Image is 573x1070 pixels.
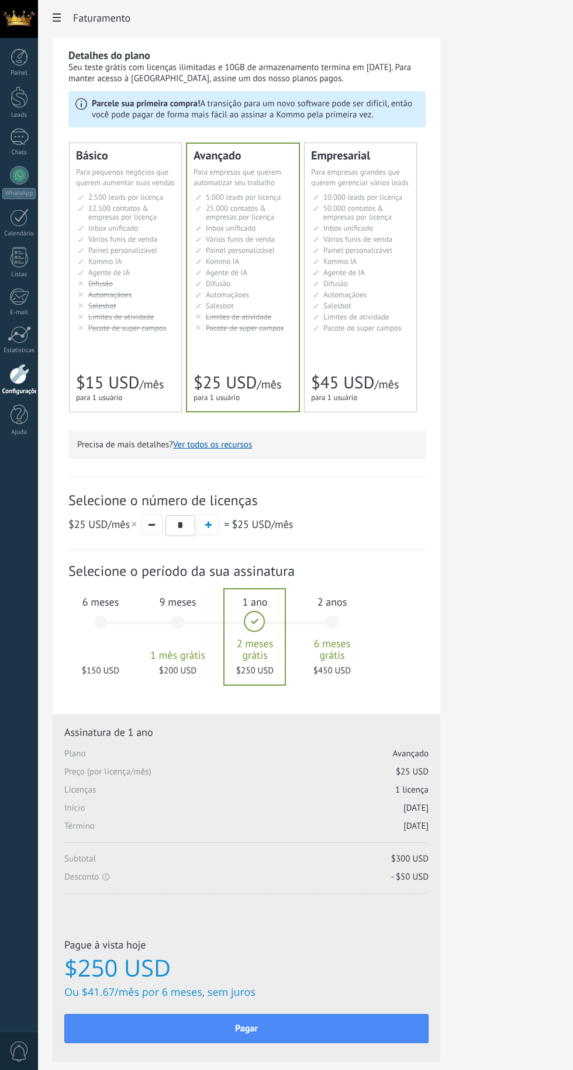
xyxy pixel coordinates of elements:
[391,871,429,883] span: - $50 USD
[2,388,36,395] div: Configurações
[64,955,429,981] span: $250 USD
[323,323,402,333] span: Pacote de super campos
[82,985,115,999] span: $41.67
[92,98,419,120] p: A transição para um novo software pode ser difícil, então você pode pagar de forma mais fácil ao ...
[396,766,429,777] span: $25 USD
[68,491,426,509] span: Selecione o número de licenças
[232,517,271,531] span: $25 USD
[64,853,429,871] span: Subtotal
[69,665,132,676] span: $150 USD
[393,748,429,759] span: Avançado
[73,12,130,24] span: Faturamento
[323,290,367,300] span: Automaçãoes
[68,517,139,531] span: /mês
[64,748,429,766] span: Plano
[68,517,108,531] span: $25 USD
[92,98,200,109] b: Parcele sua primeira compra!
[2,188,36,199] div: WhatsApp
[146,665,209,676] span: $200 USD
[194,167,281,187] span: Para empresas que querem automatizar seu trabalho
[69,595,132,609] span: 6 meses
[194,371,257,394] span: $25 USD
[88,290,132,300] span: Automaçãoes
[88,223,138,233] span: Inbox unificado
[206,203,274,222] span: 25.000 contatos & empresas por licença
[64,802,429,821] span: Início
[301,595,364,609] span: 2 anos
[206,223,256,233] span: Inbox unificado
[2,309,36,317] div: E-mail
[206,290,249,300] span: Automaçãoes
[323,312,389,322] span: Limites de atividade
[323,267,365,277] span: Agente de IA
[395,784,429,795] span: 1 licença
[223,638,286,661] span: 2 meses grátis
[2,347,36,355] div: Estatísticas
[139,377,164,392] span: /mês
[194,392,240,402] span: para 1 usuário
[206,279,230,289] span: Difusão
[403,821,429,832] span: [DATE]
[2,112,36,119] div: Leads
[64,938,429,955] span: Pague à vista hoje
[206,192,281,202] span: 5.000 leads por licença
[301,638,364,661] span: 6 meses grátis
[76,150,175,161] div: Básico
[206,256,239,266] span: Kommo IA
[68,562,426,580] span: Selecione o período da sua assinatura
[206,312,271,322] span: Limites de atividade
[311,167,409,187] span: Para empresas grandes que querem gerenciar vários leads
[323,234,392,244] span: Vários funis de venda
[146,649,209,661] span: 1 mês grátis
[76,167,175,187] span: Para pequenos negócios que querem aumentar suas vendas
[77,439,417,450] p: Precisa de mais detalhes?
[403,802,429,814] span: [DATE]
[68,62,426,84] div: Seu teste grátis com licenças ilimitadas e 10GB de armazenamento termina em [DATE]. Para manter a...
[311,371,374,394] span: $45 USD
[323,192,402,202] span: 10.000 leads por licença
[64,784,429,802] span: Licenças
[2,70,36,77] div: Painel
[64,725,429,739] span: Assinatura de 1 ano
[208,985,256,999] span: sem juros
[162,985,205,999] span: 6 meses,
[301,665,364,676] span: $450 USD
[232,517,293,531] span: /mês
[76,371,139,394] span: $15 USD
[323,203,392,222] span: 50.000 contatos & empresas por licença
[206,301,234,311] span: Salesbot
[88,245,157,255] span: Painel personalizável
[88,234,157,244] span: Vários funis de venda
[64,766,429,784] span: Preço (por licença/mês)
[64,821,429,839] span: Término
[88,323,167,333] span: Pacote de super campos
[64,985,79,999] span: Ou
[2,149,36,157] div: Chats
[391,853,429,864] span: $300 USD
[88,279,113,289] span: Difusão
[224,517,229,531] span: =
[88,192,163,202] span: 2.500 leads por licença
[64,1014,429,1043] button: Pagar
[223,665,286,676] span: $250 USD
[88,203,157,222] span: 12.500 contatos & empresas por licença
[206,323,284,333] span: Pacote de super campos
[88,312,154,322] span: Limites de atividade
[323,223,373,233] span: Inbox unificado
[68,48,150,62] b: Detalhes do plano
[76,392,122,402] span: para 1 usuário
[374,377,399,392] span: /mês
[206,245,275,255] span: Painel personalizável
[88,301,116,311] span: Salesbot
[323,245,392,255] span: Painel personalizável
[173,439,252,450] button: Ver todos os recursos
[146,595,209,609] span: 9 meses
[206,234,275,244] span: Vários funis de venda
[323,301,351,311] span: Salesbot
[88,267,130,277] span: Agente de IA
[311,150,410,161] div: Empresarial
[115,985,159,999] span: /mês por
[206,267,247,277] span: Agente de IA
[311,392,357,402] span: para 1 usuário
[323,279,348,289] span: Difusão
